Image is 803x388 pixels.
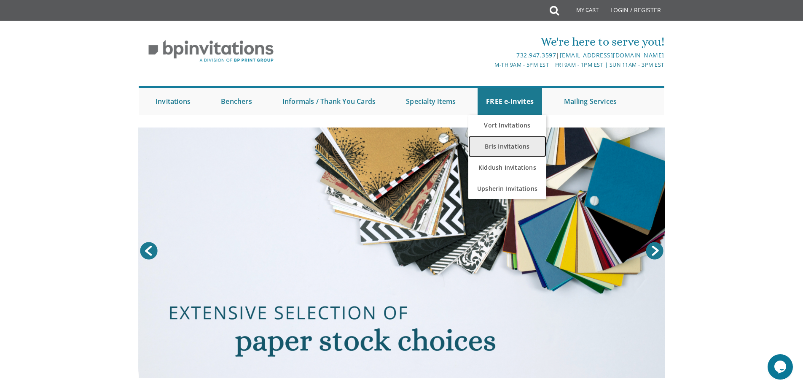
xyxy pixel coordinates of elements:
[644,240,665,261] a: Next
[478,88,542,115] a: FREE e-Invites
[314,33,664,50] div: We're here to serve you!
[139,34,283,69] img: BP Invitation Loft
[558,1,604,22] a: My Cart
[147,88,199,115] a: Invitations
[138,240,159,261] a: Prev
[560,51,664,59] a: [EMAIL_ADDRESS][DOMAIN_NAME]
[314,50,664,60] div: |
[397,88,464,115] a: Specialty Items
[468,136,546,157] a: Bris Invitations
[274,88,384,115] a: Informals / Thank You Cards
[468,157,546,178] a: Kiddush Invitations
[212,88,261,115] a: Benchers
[768,354,795,380] iframe: chat widget
[556,88,625,115] a: Mailing Services
[468,115,546,136] a: Vort Invitations
[468,178,546,199] a: Upsherin Invitations
[516,51,556,59] a: 732.947.3597
[314,60,664,69] div: M-Th 9am - 5pm EST | Fri 9am - 1pm EST | Sun 11am - 3pm EST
